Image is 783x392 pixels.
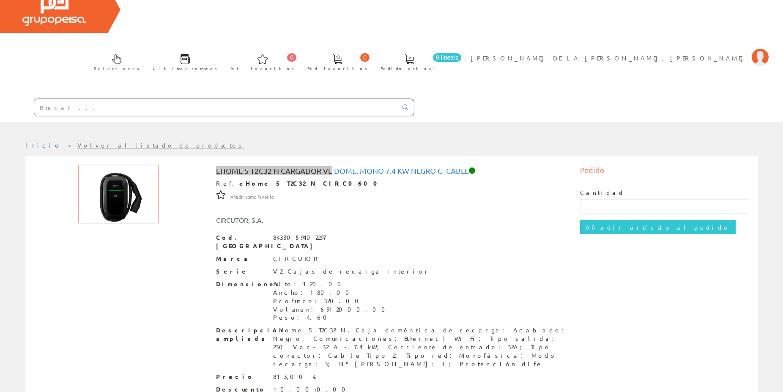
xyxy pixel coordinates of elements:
[216,326,267,343] span: Descripción ampliada
[273,297,390,305] div: Profundo: 320.00
[273,267,431,276] div: V2 Cajas de recarga interior
[216,233,267,250] span: Cod. [GEOGRAPHIC_DATA]
[273,313,390,322] div: Peso: 4.60
[381,64,438,73] span: Pedido actual
[287,53,296,62] span: 0
[210,215,422,225] div: CIRCUTOR, S.A.
[433,53,461,62] span: 0 línea/s
[230,64,294,73] span: Art. favoritos
[471,47,769,55] a: [PERSON_NAME] DE LA [PERSON_NAME], [PERSON_NAME]
[273,233,326,242] div: 8433059402297
[471,54,747,62] span: [PERSON_NAME] DE LA [PERSON_NAME], [PERSON_NAME]
[94,64,140,73] span: Selectores
[78,164,159,224] img: Foto artículo eHome 5 T2C32 N Cargador VE dome. mono 7.4 kW negro C_cable (192x140.14598540146)
[580,220,736,234] input: Añadir artículo al pedido
[77,141,244,149] a: Volver al listado de productos
[144,47,222,76] a: Últimas compras
[273,280,390,288] div: Alto: 120.00
[273,305,390,314] div: Volumen: 6912000.00
[360,53,370,62] span: 0
[216,167,567,175] h1: eHome 5 T2C32 N Cargador VE dome. mono 7.4 kW negro C_cable
[153,64,217,73] span: Últimas compras
[273,255,321,263] div: CIRCUTOR
[307,64,367,73] span: Ped. favoritos
[273,373,317,381] div: 813,00 €
[25,141,61,149] a: Inicio
[230,194,274,200] span: Añadir como favorito
[273,288,390,297] div: Ancho: 180.00
[230,192,274,200] a: Añadir como favorito
[216,179,567,188] div: Ref.
[580,189,625,197] label: Cantidad
[216,267,267,276] span: Serie
[273,326,567,368] div: eHome 5 T2C32 N, Caja doméstica de recarga; Acabado: Negro; Comunicaciones: Ethernet | Wi-Fi; Tip...
[34,99,397,116] input: Buscar ...
[216,373,267,381] span: Precio
[85,47,144,76] a: Selectores
[216,255,267,263] span: Marca
[239,179,383,187] strong: eHome 5 T2C32 N CIRC0600
[580,164,750,180] div: Pedido
[216,280,267,288] span: Dimensiones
